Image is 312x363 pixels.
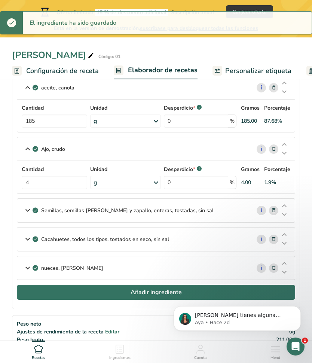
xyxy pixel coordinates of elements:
[257,263,266,273] a: i
[264,165,290,173] p: Porcentaje
[17,199,295,222] div: Semillas, semillas [PERSON_NAME] y zapallo, enteras, tostadas, sin sal i
[212,62,291,79] a: Personalizar etiqueta
[17,320,41,327] span: Peso neto
[257,83,266,92] a: i
[241,165,260,173] p: Gramos
[257,235,266,244] a: i
[264,117,282,125] div: 87.68%
[171,9,214,16] span: Suscripción anual
[98,53,120,60] div: Código: 01
[109,355,131,361] span: Ingredientes
[12,62,99,79] a: Configuración de receta
[225,66,291,76] span: Personalizar etiqueta
[270,355,280,361] span: Menú
[131,288,182,297] span: Añadir ingrediente
[194,355,207,361] span: Cuenta
[90,104,161,112] label: Unidad
[232,8,267,16] span: Canjear oferta
[109,341,131,361] a: Ingredientes
[41,207,214,214] p: Semillas, semillas [PERSON_NAME] y zapallo, enteras, tostadas, sin sal
[22,104,87,112] label: Cantidad
[32,355,45,361] span: Recetas
[17,285,295,300] button: Añadir ingrediente
[194,341,207,361] a: Cuenta
[32,341,45,361] a: Recetas
[17,137,295,161] div: Ajo, crudo i
[128,65,198,75] span: Elaborador de recetas
[287,338,305,356] iframe: Intercom live chat
[114,62,198,80] a: Elaborador de recetas
[264,179,276,186] div: 1.9%
[226,5,273,18] button: Canjear oferta
[17,76,295,100] div: aceite, canola i
[95,9,168,16] span: 15 % de descuento adicional
[26,66,99,76] span: Configuración de receta
[94,117,97,126] div: g
[90,165,161,173] label: Unidad
[164,104,195,112] p: Desperdicio
[41,145,65,153] p: Ajo, crudo
[257,206,266,215] a: i
[17,256,295,280] div: nueces, [PERSON_NAME] i
[164,165,195,173] p: Desperdicio
[23,12,123,34] div: El ingrediente ha sido guardado
[17,328,104,335] span: Ajustes de rendimiento de la receta
[241,179,251,186] div: 4.00
[241,104,260,112] p: Gramos
[22,165,87,173] label: Cantidad
[17,336,43,343] span: Peso bruto
[41,84,74,92] p: aceite, canola
[264,104,290,112] p: Porcentaje
[94,178,97,187] div: g
[257,144,266,154] a: i
[302,338,308,344] span: 1
[39,7,214,16] div: Oferta limitada
[41,264,103,272] p: nueces, [PERSON_NAME]
[241,117,257,125] div: 185.00
[162,290,312,343] iframe: Intercom notifications mensaje
[17,228,295,251] div: Cacahuetes, todos los tipos, tostados en seco, sin sal i
[41,235,169,243] p: Cacahuetes, todos los tipos, tostados en seco, sin sal
[12,48,95,62] div: [PERSON_NAME]
[105,328,119,335] span: Editar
